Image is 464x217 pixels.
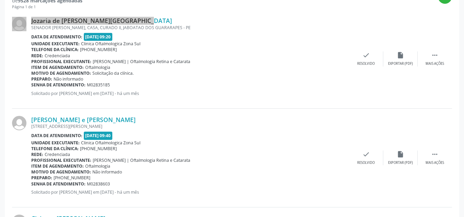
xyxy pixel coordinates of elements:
b: Motivo de agendamento: [31,169,91,175]
span: [PHONE_NUMBER] [54,175,90,181]
div: Exportar (PDF) [388,61,413,66]
span: Credenciada [45,53,70,59]
i: check [362,150,370,158]
div: Resolvido [357,160,375,165]
span: [PHONE_NUMBER] [80,146,117,152]
b: Unidade executante: [31,41,80,47]
b: Profissional executante: [31,59,91,64]
span: [PERSON_NAME] | Oftalmologia Retina e Catarata [93,59,190,64]
span: [PERSON_NAME] | Oftalmologia Retina e Catarata [93,157,190,163]
b: Senha de atendimento: [31,181,86,187]
span: Clinica Oftalmologica Zona Sul [81,140,140,146]
i: check [362,51,370,59]
b: Telefone da clínica: [31,146,79,152]
span: [DATE] 09:40 [84,132,113,140]
div: Mais ações [426,160,444,165]
b: Senha de atendimento: [31,82,86,88]
span: Não informado [54,76,83,82]
span: Clinica Oftalmologica Zona Sul [81,41,140,47]
span: [PHONE_NUMBER] [80,47,117,52]
b: Rede: [31,152,43,157]
i: insert_drive_file [397,51,404,59]
b: Data de atendimento: [31,133,82,138]
p: Solicitado por [PERSON_NAME] em [DATE] - há um mês [31,189,349,195]
b: Item de agendamento: [31,163,84,169]
div: Resolvido [357,61,375,66]
b: Profissional executante: [31,157,91,163]
span: Solicitação da clínica. [92,70,134,76]
span: M02835185 [87,82,110,88]
a: [PERSON_NAME] e [PERSON_NAME] [31,116,136,123]
div: Exportar (PDF) [388,160,413,165]
b: Rede: [31,53,43,59]
i:  [431,51,439,59]
span: Credenciada [45,152,70,157]
b: Preparo: [31,76,52,82]
a: Jozaria de [PERSON_NAME][GEOGRAPHIC_DATA] [31,17,172,24]
img: img [12,116,26,130]
b: Unidade executante: [31,140,80,146]
span: Não informado [92,169,122,175]
span: Oftalmologia [85,163,110,169]
p: Solicitado por [PERSON_NAME] em [DATE] - há um mês [31,91,349,96]
b: Item de agendamento: [31,64,84,70]
b: Motivo de agendamento: [31,70,91,76]
i:  [431,150,439,158]
span: Oftalmologia [85,64,110,70]
b: Preparo: [31,175,52,181]
div: [STREET_ADDRESS][PERSON_NAME] [31,123,349,129]
span: M02838603 [87,181,110,187]
div: Mais ações [426,61,444,66]
b: Data de atendimento: [31,34,82,40]
div: SENADOR [PERSON_NAME], CASA, CURADO II, JABOATAO DOS GUARARAPES - PE [31,25,349,31]
span: [DATE] 09:20 [84,33,113,41]
b: Telefone da clínica: [31,47,79,52]
img: img [12,17,26,31]
i: insert_drive_file [397,150,404,158]
div: Página 1 de 1 [12,4,82,10]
